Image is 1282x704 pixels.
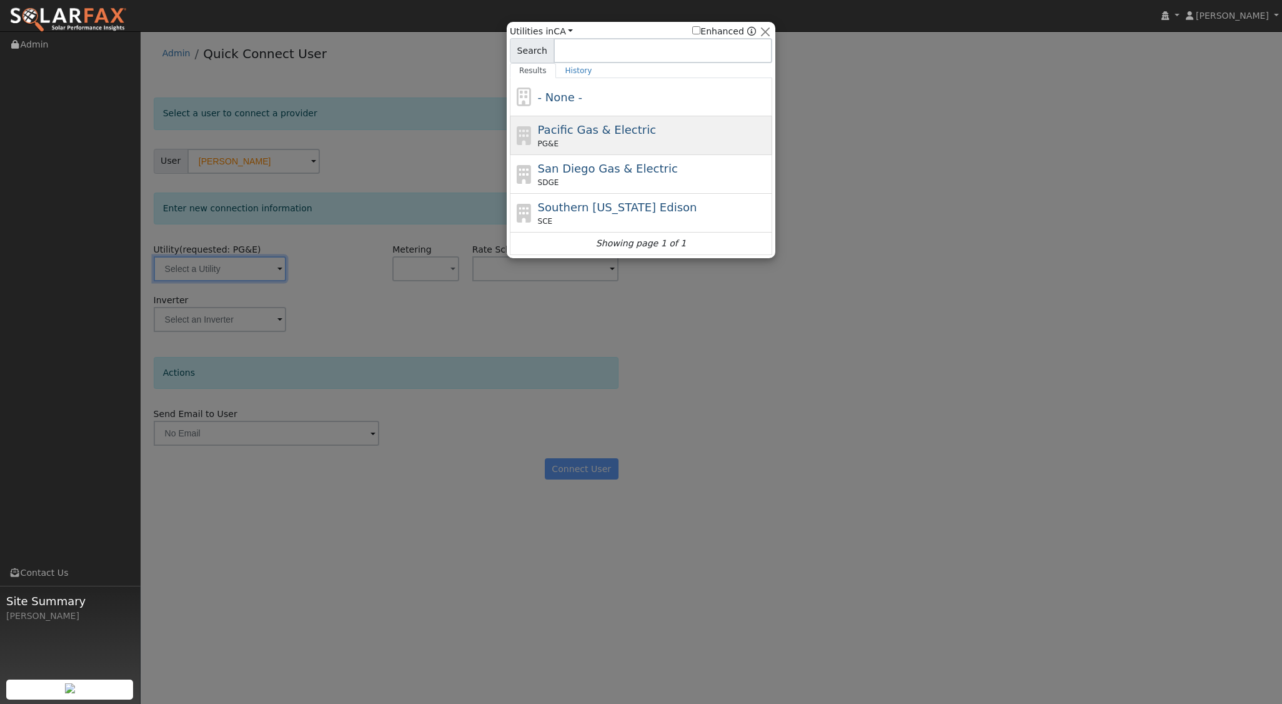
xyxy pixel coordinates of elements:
[9,7,127,33] img: SolarFax
[538,123,656,136] span: Pacific Gas & Electric
[6,593,134,610] span: Site Summary
[556,63,602,78] a: History
[538,91,582,104] span: - None -
[692,25,756,38] span: Show enhanced providers
[538,162,678,175] span: San Diego Gas & Electric
[692,25,744,38] label: Enhanced
[65,683,75,693] img: retrieve
[538,138,559,149] span: PG&E
[538,177,559,188] span: SDGE
[538,216,553,227] span: SCE
[6,610,134,623] div: [PERSON_NAME]
[692,26,700,34] input: Enhanced
[510,63,556,78] a: Results
[596,237,686,250] i: Showing page 1 of 1
[510,38,554,63] span: Search
[538,201,697,214] span: Southern [US_STATE] Edison
[554,26,573,36] a: CA
[1196,11,1269,21] span: [PERSON_NAME]
[747,26,756,36] a: Enhanced Providers
[510,25,573,38] span: Utilities in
